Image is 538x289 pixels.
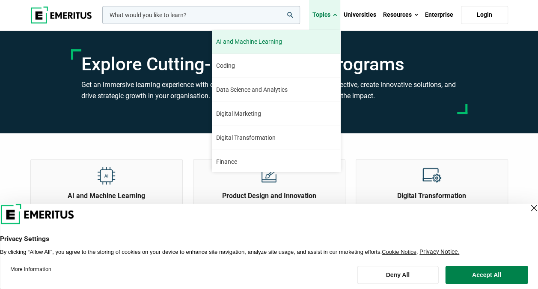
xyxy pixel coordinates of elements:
span: Coding [216,61,235,70]
a: Explore Topics AI and Machine Learning [31,160,182,201]
h3: Get an immersive learning experience with our range of programs. Broaden your perspective, create... [81,79,457,101]
span: AI and Machine Learning [216,37,282,46]
h2: AI and Machine Learning [33,191,180,201]
a: Digital Marketing [212,102,340,126]
span: Digital Marketing [216,109,261,118]
img: Explore Topics [259,166,279,185]
h2: Digital Transformation [358,191,505,201]
a: Explore Topics Product Design and Innovation [193,160,345,201]
span: Data Science and Analytics [216,85,288,94]
span: Finance [216,157,237,166]
img: Explore Topics [97,166,116,185]
h1: Explore Cutting-Edge Training Programs [81,54,457,75]
a: Coding [212,54,340,78]
span: Digital Transformation [216,133,276,142]
input: woocommerce-product-search-field-0 [102,6,300,24]
a: Finance [212,150,340,174]
a: Login [461,6,508,24]
img: Explore Topics [422,166,441,185]
a: Explore Topics Digital Transformation [356,160,508,201]
a: AI and Machine Learning [212,30,340,54]
a: Digital Transformation [212,126,340,150]
h2: Product Design and Innovation [196,191,343,201]
a: Data Science and Analytics [212,78,340,102]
